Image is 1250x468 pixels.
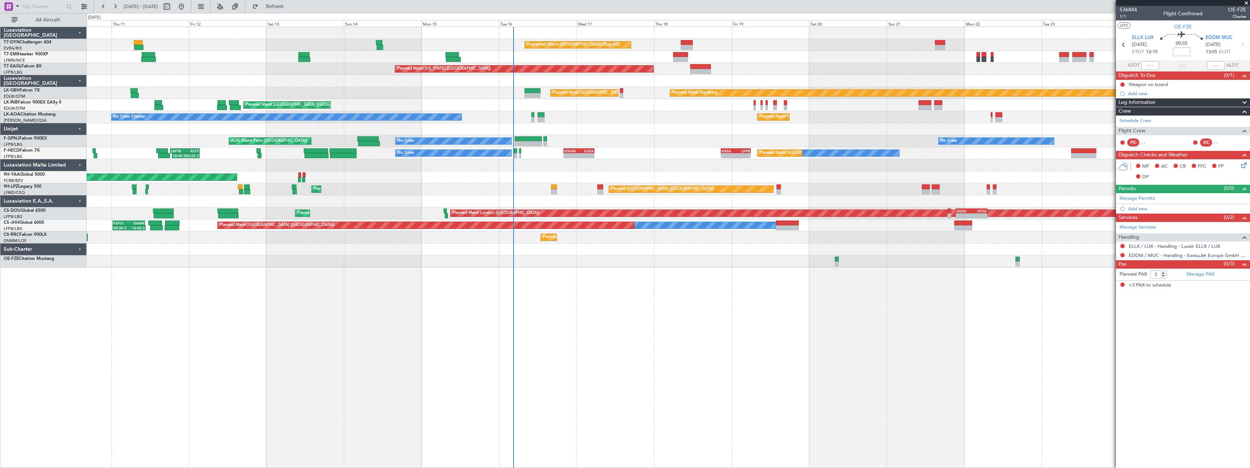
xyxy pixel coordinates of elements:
[4,208,21,213] span: CS-DOU
[4,148,20,153] span: F-HECD
[4,257,19,261] span: OE-FZE
[654,20,732,27] div: Thu 18
[4,221,44,225] a: CS-JHHGlobal 6000
[186,153,199,158] div: 03:25 Z
[887,20,964,27] div: Sun 21
[113,221,129,225] div: KSFO
[579,149,594,153] div: KSEA
[1132,41,1147,48] span: [DATE]
[4,136,47,141] a: F-GPNJFalcon 900EX
[1180,163,1186,170] span: CR
[4,233,19,237] span: CS-RRC
[1120,6,1137,13] span: 536844
[4,142,23,147] a: LFPB/LBG
[1128,206,1246,212] div: Add new
[1128,90,1246,97] div: Add new
[4,52,48,56] a: T7-EMIHawker 900XP
[1042,20,1119,27] div: Tue 23
[1129,252,1246,258] a: EDDM / MUC - Handling - ExecuJet Europe GmbH EDDM / MUC
[4,52,18,56] span: T7-EMI
[4,100,61,105] a: LX-INBFalcon 900EX EASy II
[4,172,45,177] a: 9H-YAAGlobal 5000
[672,87,718,98] div: Planned Maint Nurnberg
[173,153,186,158] div: 18:50 Z
[1198,163,1206,170] span: FFC
[732,20,809,27] div: Fri 19
[4,226,23,231] a: LFPB/LBG
[4,58,25,63] a: LFMN/NCE
[1206,41,1220,48] span: [DATE]
[499,20,577,27] div: Tue 16
[4,40,51,44] a: T7-DYNChallenger 604
[1206,48,1217,56] span: 13:05
[1132,48,1144,56] span: ETOT
[1129,282,1171,289] span: +3 PAX to schedule
[245,100,360,110] div: Planned Maint [GEOGRAPHIC_DATA] ([GEOGRAPHIC_DATA])
[1119,214,1137,222] span: Services
[452,208,539,219] div: Planned Maint London ([GEOGRAPHIC_DATA])
[1224,214,1234,221] span: (0/2)
[129,226,145,230] div: 10:45 Z
[736,153,750,158] div: -
[1141,139,1157,146] div: - -
[1224,184,1234,192] span: (0/0)
[4,46,22,51] a: EVRA/RIX
[722,149,736,153] div: KSEA
[1214,139,1230,146] div: - -
[1206,34,1233,42] span: EDDM MUC
[1224,71,1234,79] span: (0/1)
[1219,48,1231,56] span: ELDT
[397,148,414,159] div: No Crew
[1120,224,1156,231] a: Manage Services
[266,20,344,27] div: Sat 13
[1141,61,1159,70] input: --:--
[553,87,667,98] div: Planned Maint [GEOGRAPHIC_DATA] ([GEOGRAPHIC_DATA])
[722,153,736,158] div: -
[4,88,20,93] span: LX-GBH
[1119,98,1155,107] span: Leg Information
[171,149,185,153] div: UGTB
[4,154,23,159] a: LFPB/LBG
[1224,260,1234,268] span: (0/3)
[940,136,957,147] div: No Crew
[1142,173,1149,181] span: DP
[759,112,841,122] div: Planned Maint Nice ([GEOGRAPHIC_DATA])
[564,153,579,158] div: -
[220,220,334,231] div: Planned Maint [GEOGRAPHIC_DATA] ([GEOGRAPHIC_DATA])
[249,1,292,12] button: Refresh
[1218,163,1224,170] span: FP
[4,238,26,243] a: DNMM/LOS
[4,118,47,123] a: [PERSON_NAME]/QSA
[579,153,594,158] div: -
[4,112,20,117] span: LX-AOA
[124,3,158,10] span: [DATE] - [DATE]
[1127,139,1139,147] div: PIC
[1119,151,1188,159] span: Dispatch Checks and Weather
[1161,163,1168,170] span: AC
[1119,185,1136,193] span: Permits
[1129,81,1168,87] div: Weapon on board
[4,214,23,219] a: LFPB/LBG
[397,136,414,147] div: No Crew
[4,40,20,44] span: T7-DYN
[611,184,714,195] div: Planned [GEOGRAPHIC_DATA] ([GEOGRAPHIC_DATA])
[4,88,40,93] a: LX-GBHFalcon 7X
[4,136,19,141] span: F-GPNJ
[231,136,307,147] div: AOG Maint Paris ([GEOGRAPHIC_DATA])
[185,149,199,153] div: RJTT
[4,184,42,189] a: 9H-LPZLegacy 500
[564,149,579,153] div: EGGW
[1120,117,1151,125] a: Schedule Crew
[809,20,887,27] div: Sat 20
[964,20,1042,27] div: Mon 22
[314,184,400,195] div: Planned Maint Cannes ([GEOGRAPHIC_DATA])
[1228,6,1246,13] span: OE-FZE
[260,4,290,9] span: Refresh
[1129,243,1220,249] a: ELLX / LUX - Handling - Luxair ELLX / LUX
[1200,139,1212,147] div: SIC
[4,100,18,105] span: LX-INB
[22,1,64,12] input: Trip Number
[344,20,421,27] div: Sun 14
[1119,107,1131,116] span: Crew
[4,148,40,153] a: F-HECDFalcon 7X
